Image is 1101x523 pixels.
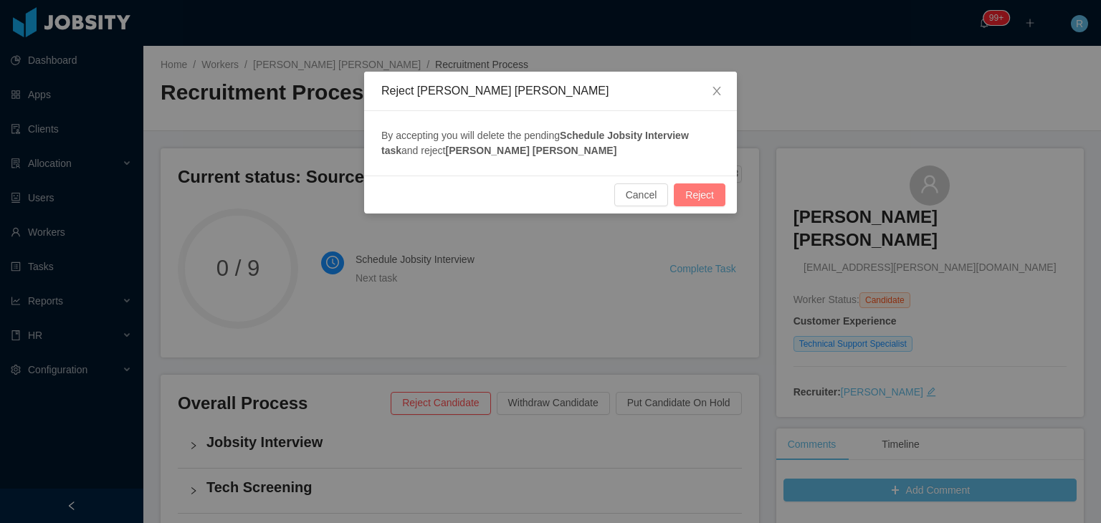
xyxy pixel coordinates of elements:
button: Close [697,72,737,112]
strong: Schedule Jobsity Interview task [381,130,689,156]
button: Reject [674,183,725,206]
button: Cancel [614,183,669,206]
span: and reject [401,145,445,156]
i: icon: close [711,85,723,97]
strong: [PERSON_NAME] [PERSON_NAME] [446,145,617,156]
div: Reject [PERSON_NAME] [PERSON_NAME] [381,83,720,99]
span: By accepting you will delete the pending [381,130,560,141]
